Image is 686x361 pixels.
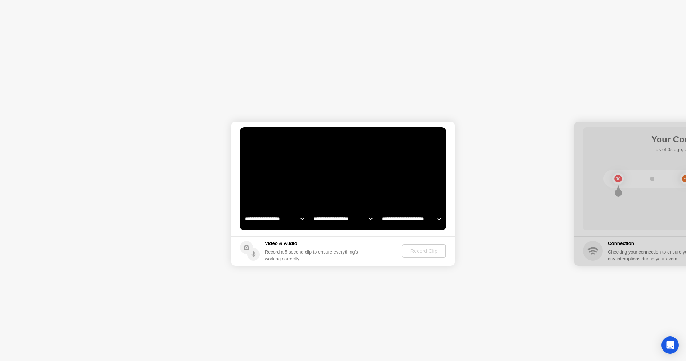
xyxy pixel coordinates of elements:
select: Available microphones [380,212,442,226]
button: Record Clip [402,244,446,258]
div: Record a 5 second clip to ensure everything’s working correctly [265,248,361,262]
select: Available speakers [312,212,374,226]
div: Open Intercom Messenger [661,336,679,354]
div: Record Clip [405,248,443,254]
h5: Video & Audio [265,240,361,247]
select: Available cameras [244,212,305,226]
